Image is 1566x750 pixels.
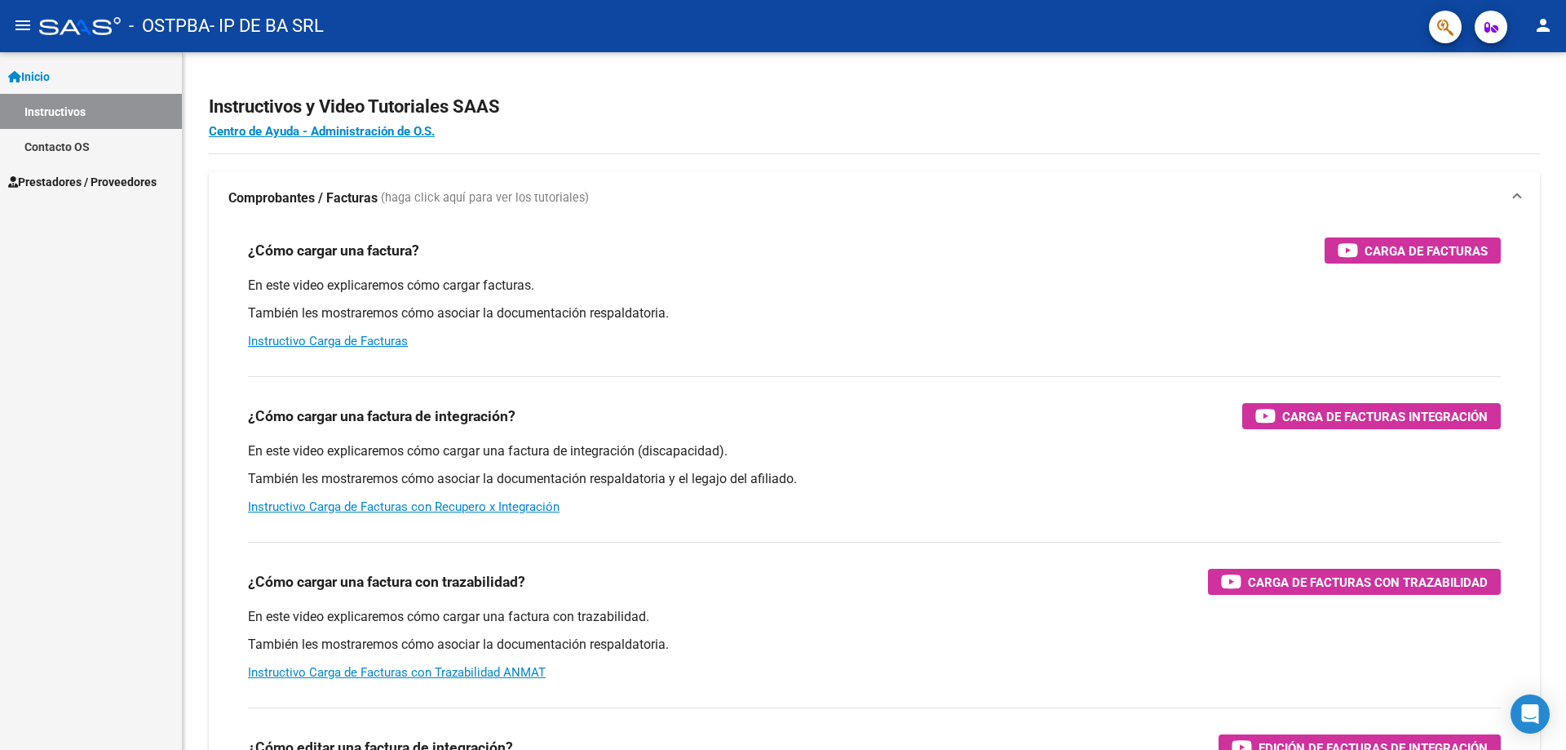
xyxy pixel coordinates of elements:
span: Carga de Facturas [1365,241,1488,261]
a: Instructivo Carga de Facturas con Recupero x Integración [248,499,560,514]
p: También les mostraremos cómo asociar la documentación respaldatoria y el legajo del afiliado. [248,470,1501,488]
mat-icon: person [1533,16,1553,35]
span: Prestadores / Proveedores [8,173,157,191]
a: Instructivo Carga de Facturas con Trazabilidad ANMAT [248,665,546,680]
span: Inicio [8,68,50,86]
button: Carga de Facturas con Trazabilidad [1208,569,1501,595]
button: Carga de Facturas Integración [1242,403,1501,429]
mat-expansion-panel-header: Comprobantes / Facturas (haga click aquí para ver los tutoriales) [209,172,1540,224]
p: También les mostraremos cómo asociar la documentación respaldatoria. [248,304,1501,322]
h3: ¿Cómo cargar una factura? [248,239,419,262]
span: Carga de Facturas Integración [1282,406,1488,427]
span: - IP DE BA SRL [210,8,324,44]
p: En este video explicaremos cómo cargar una factura con trazabilidad. [248,608,1501,626]
h3: ¿Cómo cargar una factura con trazabilidad? [248,570,525,593]
div: Open Intercom Messenger [1511,695,1550,734]
p: También les mostraremos cómo asociar la documentación respaldatoria. [248,636,1501,654]
span: - OSTPBA [129,8,210,44]
a: Centro de Ayuda - Administración de O.S. [209,124,435,139]
button: Carga de Facturas [1325,237,1501,264]
p: En este video explicaremos cómo cargar facturas. [248,277,1501,295]
strong: Comprobantes / Facturas [228,189,378,207]
p: En este video explicaremos cómo cargar una factura de integración (discapacidad). [248,442,1501,460]
span: Carga de Facturas con Trazabilidad [1248,572,1488,592]
h3: ¿Cómo cargar una factura de integración? [248,405,515,428]
a: Instructivo Carga de Facturas [248,334,408,348]
h2: Instructivos y Video Tutoriales SAAS [209,91,1540,122]
span: (haga click aquí para ver los tutoriales) [381,189,589,207]
mat-icon: menu [13,16,33,35]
